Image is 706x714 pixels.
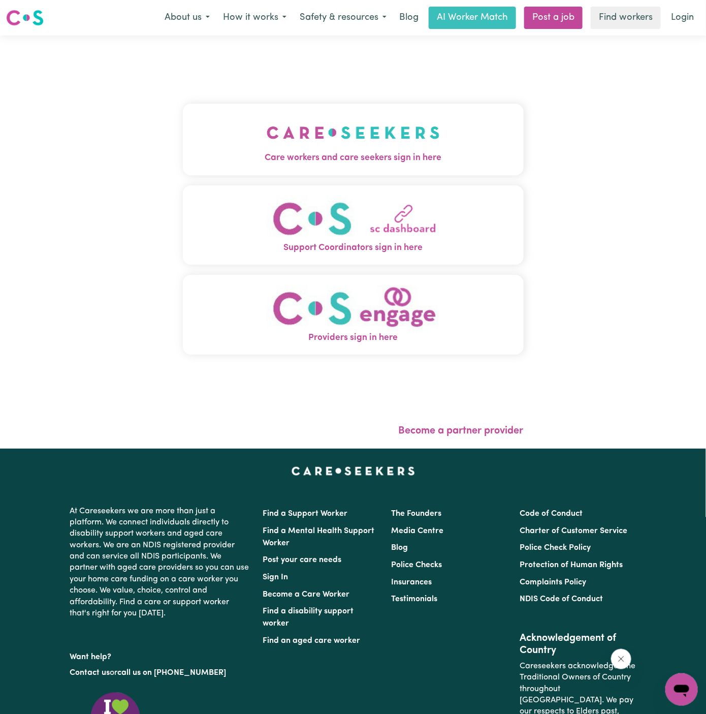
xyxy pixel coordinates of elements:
[216,7,293,28] button: How it works
[183,241,524,255] span: Support Coordinators sign in here
[263,607,354,628] a: Find a disability support worker
[6,9,44,27] img: Careseekers logo
[263,573,288,581] a: Sign In
[263,527,374,547] a: Find a Mental Health Support Worker
[158,7,216,28] button: About us
[70,669,110,677] a: Contact us
[391,510,441,518] a: The Founders
[591,7,661,29] a: Find workers
[391,595,437,603] a: Testimonials
[391,561,442,569] a: Police Checks
[183,151,524,165] span: Care workers and care seekers sign in here
[520,595,603,603] a: NDIS Code of Conduct
[391,527,443,535] a: Media Centre
[520,544,591,552] a: Police Check Policy
[520,578,587,586] a: Complaints Policy
[263,510,347,518] a: Find a Support Worker
[183,275,524,355] button: Providers sign in here
[665,673,698,706] iframe: Button to launch messaging window
[70,647,250,663] p: Want help?
[183,185,524,265] button: Support Coordinators sign in here
[263,637,360,645] a: Find an aged care worker
[520,510,583,518] a: Code of Conduct
[6,7,61,15] span: Need any help?
[391,578,432,586] a: Insurances
[391,544,408,552] a: Blog
[293,7,393,28] button: Safety & resources
[520,527,628,535] a: Charter of Customer Service
[263,556,341,564] a: Post your care needs
[520,632,636,657] h2: Acknowledgement of Country
[70,663,250,682] p: or
[292,467,415,475] a: Careseekers home page
[399,426,524,436] a: Become a partner provider
[70,502,250,624] p: At Careseekers we are more than just a platform. We connect individuals directly to disability su...
[183,104,524,175] button: Care workers and care seekers sign in here
[429,7,516,29] a: AI Worker Match
[6,6,44,29] a: Careseekers logo
[117,669,226,677] a: call us on [PHONE_NUMBER]
[611,649,631,669] iframe: Close message
[183,331,524,345] span: Providers sign in here
[524,7,583,29] a: Post a job
[665,7,700,29] a: Login
[520,561,623,569] a: Protection of Human Rights
[393,7,425,29] a: Blog
[263,591,349,599] a: Become a Care Worker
